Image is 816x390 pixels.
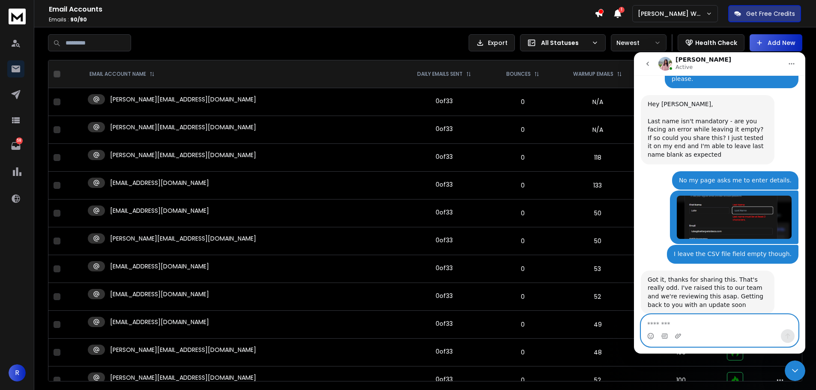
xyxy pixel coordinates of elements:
[496,376,550,384] p: 0
[436,125,453,133] div: 0 of 33
[110,373,256,382] p: [PERSON_NAME][EMAIL_ADDRESS][DOMAIN_NAME]
[49,4,595,15] h1: Email Accounts
[9,364,26,381] button: R
[49,16,595,23] p: Emails :
[746,9,795,18] p: Get Free Credits
[728,5,801,22] button: Get Free Credits
[417,71,463,77] p: DAILY EMAILS SENT
[638,9,706,18] p: [PERSON_NAME] Workspace
[555,172,641,199] td: 133
[496,320,550,329] p: 0
[785,360,805,381] iframe: Intercom live chat
[506,71,531,77] p: BOUNCES
[110,234,256,243] p: [PERSON_NAME][EMAIL_ADDRESS][DOMAIN_NAME]
[110,345,256,354] p: [PERSON_NAME][EMAIL_ADDRESS][DOMAIN_NAME]
[436,347,453,356] div: 0 of 33
[436,236,453,244] div: 0 of 33
[110,318,209,326] p: [EMAIL_ADDRESS][DOMAIN_NAME]
[496,98,550,106] p: 0
[555,88,641,116] td: N/A
[7,137,24,155] a: 58
[496,265,550,273] p: 0
[496,181,550,190] p: 0
[9,9,26,24] img: logo
[436,208,453,217] div: 0 of 33
[110,179,209,187] p: [EMAIL_ADDRESS][DOMAIN_NAME]
[496,237,550,245] p: 0
[16,137,23,144] p: 58
[436,97,453,105] div: 0 of 33
[110,151,256,159] p: [PERSON_NAME][EMAIL_ADDRESS][DOMAIN_NAME]
[110,95,256,104] p: [PERSON_NAME][EMAIL_ADDRESS][DOMAIN_NAME]
[436,180,453,189] div: 0 of 33
[110,123,256,131] p: [PERSON_NAME][EMAIL_ADDRESS][DOMAIN_NAME]
[436,319,453,328] div: 0 of 33
[573,71,613,77] p: WARMUP EMAILS
[110,290,209,298] p: [EMAIL_ADDRESS][DOMAIN_NAME]
[496,153,550,162] p: 0
[496,125,550,134] p: 0
[634,52,805,354] iframe: Intercom live chat
[496,209,550,217] p: 0
[110,206,209,215] p: [EMAIL_ADDRESS][DOMAIN_NAME]
[695,39,737,47] p: Health Check
[555,311,641,339] td: 49
[469,34,515,51] button: Export
[496,348,550,357] p: 0
[110,262,209,271] p: [EMAIL_ADDRESS][DOMAIN_NAME]
[555,116,641,144] td: N/A
[555,339,641,366] td: 48
[555,199,641,227] td: 50
[555,255,641,283] td: 53
[436,375,453,384] div: 0 of 33
[678,34,744,51] button: Health Check
[555,144,641,172] td: 118
[555,227,641,255] td: 50
[70,16,87,23] span: 90 / 90
[541,39,588,47] p: All Statuses
[436,292,453,300] div: 0 of 33
[496,292,550,301] p: 0
[436,152,453,161] div: 0 of 33
[619,7,625,13] span: 1
[436,264,453,272] div: 0 of 33
[555,283,641,311] td: 52
[611,34,667,51] button: Newest
[750,34,802,51] button: Add New
[90,71,155,77] div: EMAIL ACCOUNT NAME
